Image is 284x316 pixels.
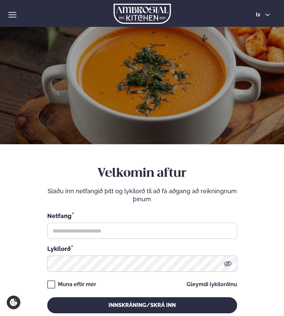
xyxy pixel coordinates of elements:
[114,4,171,24] img: logo
[187,282,237,287] a: Gleymdi lykilorðinu
[47,187,237,203] p: Sláðu inn netfangið þitt og lykilorð til að fá aðgang að reikningnum þínum
[7,296,20,309] a: Cookie settings
[8,11,16,19] button: hamburger
[47,166,237,182] h2: Velkomin aftur
[47,211,237,220] div: Netfang
[47,297,237,313] button: Innskráning/Skrá inn
[47,244,237,253] div: Lykilorð
[256,12,262,17] span: is
[251,12,276,17] button: is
